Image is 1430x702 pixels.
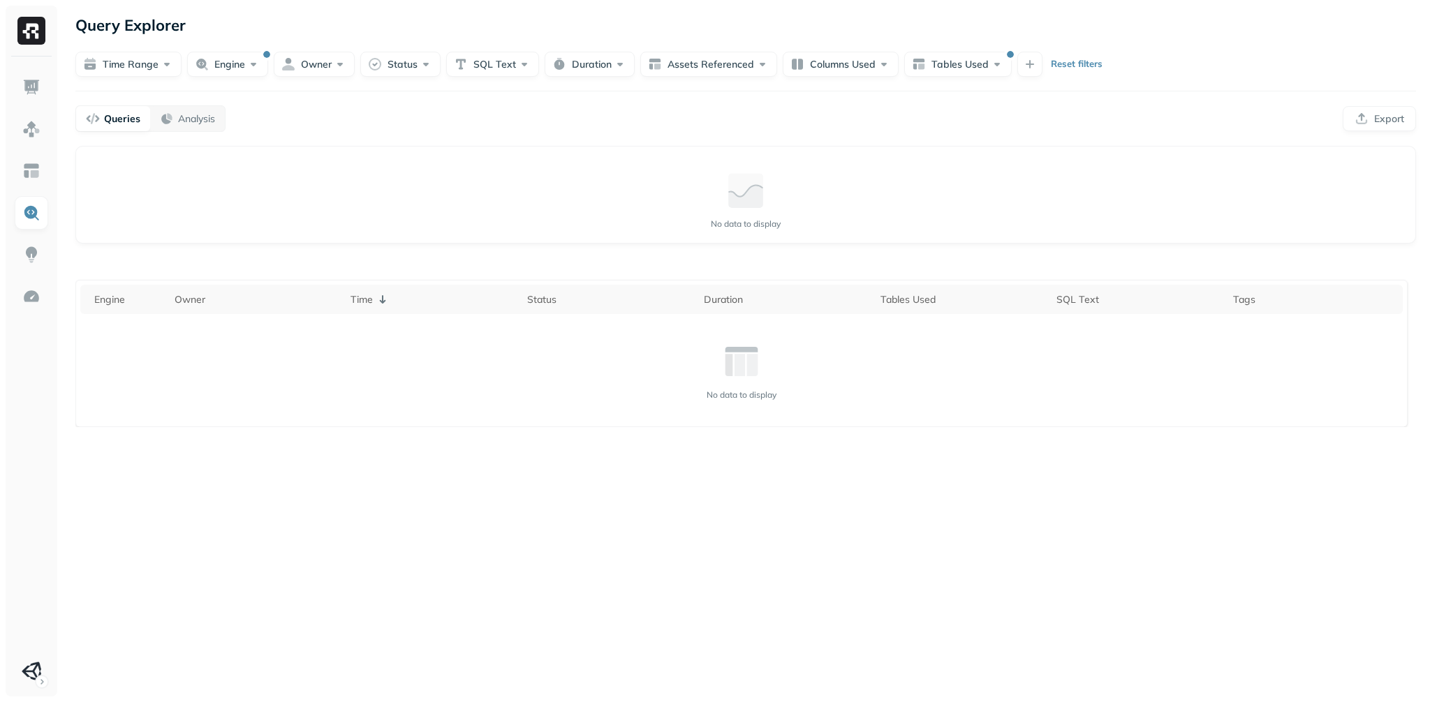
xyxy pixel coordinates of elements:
[446,52,539,77] button: SQL Text
[707,389,776,400] p: No data to display
[178,112,215,126] p: Analysis
[360,52,441,77] button: Status
[22,204,40,222] img: Query Explorer
[187,52,268,77] button: Engine
[704,293,867,306] div: Duration
[783,52,899,77] button: Columns Used
[17,17,45,45] img: Ryft
[22,78,40,96] img: Dashboard
[880,293,1043,306] div: Tables Used
[904,52,1012,77] button: Tables Used
[1051,57,1103,71] p: Reset filters
[545,52,635,77] button: Duration
[711,218,781,229] p: No data to display
[22,287,40,306] img: Optimization
[104,112,140,126] p: Queries
[94,293,161,306] div: Engine
[75,52,182,77] button: Time Range
[640,52,777,77] button: Assets Referenced
[22,162,40,180] img: Asset Explorer
[22,120,40,138] img: Assets
[351,291,513,308] div: Time
[22,662,41,681] img: Unity
[175,293,337,306] div: Owner
[274,52,355,77] button: Owner
[1056,293,1219,306] div: SQL Text
[1343,106,1416,131] button: Export
[22,246,40,264] img: Insights
[75,13,186,38] p: Query Explorer
[527,293,690,306] div: Status
[1233,293,1396,306] div: Tags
